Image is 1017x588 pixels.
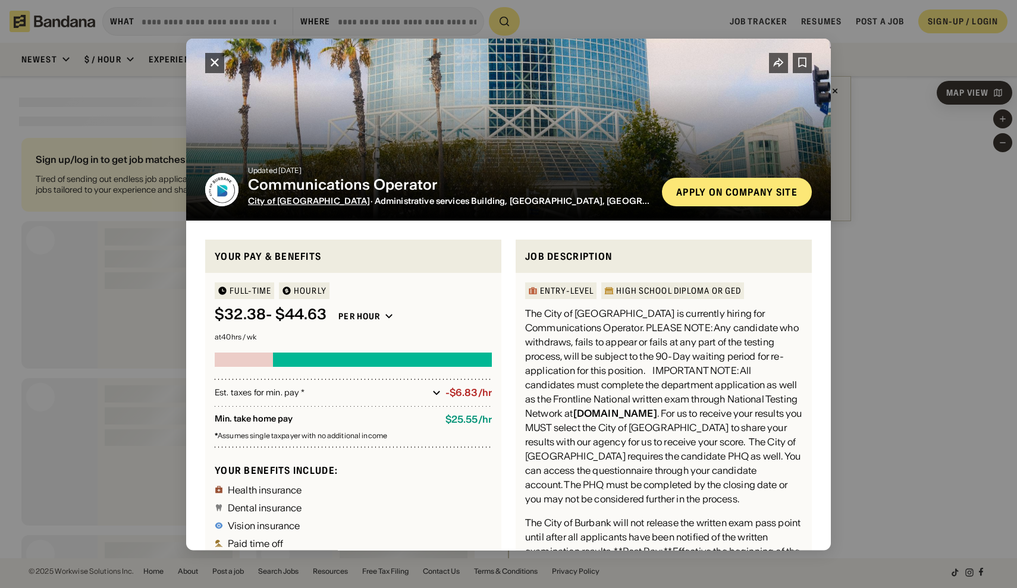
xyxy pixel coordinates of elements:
[205,172,238,206] img: City of Burbank logo
[445,414,492,425] div: $ 25.55 / hr
[215,334,492,341] div: at 40 hrs / wk
[616,287,741,295] div: High School Diploma or GED
[215,306,327,323] div: $ 32.38 - $44.63
[540,287,594,295] div: Entry-Level
[294,287,327,295] div: HOURLY
[215,249,492,263] div: Your pay & benefits
[215,432,492,439] div: Assumes single taxpayer with no additional income
[228,502,302,512] div: Dental insurance
[525,306,802,506] div: The City of [GEOGRAPHIC_DATA] is currently hiring for Communications Operator. PLEASE NOTE: Any c...
[230,287,271,295] div: Full-time
[215,386,428,398] div: Est. taxes for min. pay *
[338,311,380,322] div: Per hour
[228,520,300,530] div: Vision insurance
[573,407,657,419] a: [DOMAIN_NAME]
[248,176,652,193] div: Communications Operator
[248,166,652,174] div: Updated [DATE]
[676,187,798,196] div: Apply on company site
[228,538,283,548] div: Paid time off
[228,485,302,494] div: Health insurance
[215,464,492,476] div: Your benefits include:
[215,414,436,425] div: Min. take home pay
[445,387,492,398] div: -$6.83/hr
[248,196,652,206] div: · Administrative services Building, [GEOGRAPHIC_DATA], [GEOGRAPHIC_DATA]
[248,195,371,206] a: City of [GEOGRAPHIC_DATA]
[525,249,802,263] div: Job Description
